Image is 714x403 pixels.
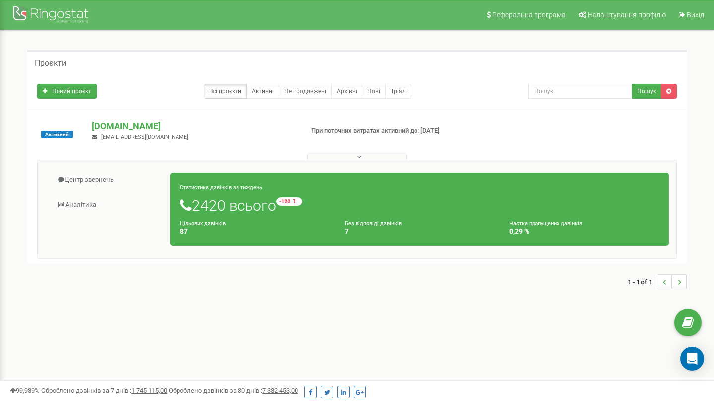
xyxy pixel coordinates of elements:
button: Пошук [632,84,661,99]
h4: 87 [180,228,330,235]
h4: 0,29 % [509,228,659,235]
span: 1 - 1 of 1 [628,274,657,289]
span: Вихід [687,11,704,19]
a: Не продовжені [279,84,332,99]
span: [EMAIL_ADDRESS][DOMAIN_NAME] [101,134,188,140]
span: Активний [41,131,73,138]
a: Тріал [385,84,411,99]
a: Активні [246,84,279,99]
a: Архівні [331,84,362,99]
a: Центр звернень [45,168,171,192]
small: Статистика дзвінків за тиждень [180,184,262,191]
a: Новий проєкт [37,84,97,99]
h1: 2420 всього [180,197,659,214]
input: Пошук [528,84,632,99]
p: При поточних витратах активний до: [DATE] [311,126,460,135]
small: Частка пропущених дзвінків [509,220,582,227]
h5: Проєкти [35,59,66,67]
a: Нові [362,84,386,99]
small: -188 [276,197,302,206]
span: Оброблено дзвінків за 30 днів : [169,387,298,394]
a: Всі проєкти [204,84,247,99]
span: Оброблено дзвінків за 7 днів : [41,387,167,394]
a: Аналiтика [45,193,171,217]
div: Open Intercom Messenger [680,347,704,371]
small: Цільових дзвінків [180,220,226,227]
h4: 7 [345,228,494,235]
span: Реферальна програма [492,11,566,19]
span: 99,989% [10,387,40,394]
u: 1 745 115,00 [131,387,167,394]
span: Налаштування профілю [588,11,666,19]
small: Без відповіді дзвінків [345,220,402,227]
u: 7 382 453,00 [262,387,298,394]
p: [DOMAIN_NAME] [92,120,295,133]
nav: ... [628,265,687,299]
